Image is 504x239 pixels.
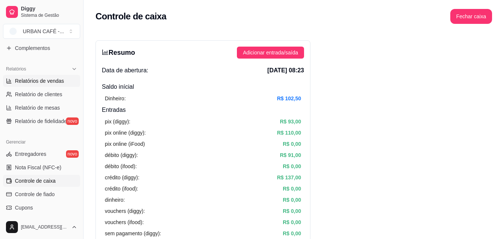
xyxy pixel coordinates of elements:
[3,3,80,21] a: DiggySistema de Gestão
[3,24,80,39] button: Select a team
[105,129,146,137] article: pix online (diggy):
[283,196,301,204] article: R$ 0,00
[450,9,492,24] button: Fechar caixa
[3,218,80,236] button: [EMAIL_ADDRESS][DOMAIN_NAME]
[105,229,161,238] article: sem pagamento (diggy):
[283,207,301,215] article: R$ 0,00
[3,115,80,127] a: Relatório de fidelidadenovo
[15,150,46,158] span: Entregadores
[21,224,68,230] span: [EMAIL_ADDRESS][DOMAIN_NAME]
[102,106,304,114] h4: Entradas
[21,6,77,12] span: Diggy
[105,151,138,159] article: débito (diggy):
[105,185,138,193] article: crédito (ifood):
[105,162,137,170] article: débito (ifood):
[277,173,301,182] article: R$ 137,00
[23,28,64,35] div: URBAN CAFÉ - ...
[277,129,301,137] article: R$ 110,00
[3,148,80,160] a: Entregadoresnovo
[3,42,80,54] a: Complementos
[102,66,148,75] span: Data de abertura:
[105,218,144,226] article: vouchers (ifood):
[3,188,80,200] a: Controle de fiado
[105,173,140,182] article: crédito (diggy):
[3,161,80,173] a: Nota Fiscal (NFC-e)
[105,196,125,204] article: dinheiro:
[15,44,50,52] span: Complementos
[105,94,126,103] article: Dinheiro:
[105,140,145,148] article: pix online (iFood)
[267,66,304,75] span: [DATE] 08:23
[15,91,62,98] span: Relatório de clientes
[283,140,301,148] article: R$ 0,00
[283,229,301,238] article: R$ 0,00
[15,77,64,85] span: Relatórios de vendas
[15,104,60,111] span: Relatório de mesas
[102,49,109,56] span: bar-chart
[102,82,304,91] h4: Saldo inícial
[243,48,298,57] span: Adicionar entrada/saída
[3,88,80,100] a: Relatório de clientes
[15,177,56,185] span: Controle de caixa
[3,175,80,187] a: Controle de caixa
[15,164,61,171] span: Nota Fiscal (NFC-e)
[105,207,145,215] article: vouchers (diggy):
[280,151,301,159] article: R$ 91,00
[3,102,80,114] a: Relatório de mesas
[15,117,67,125] span: Relatório de fidelidade
[277,94,301,103] article: R$ 102,50
[105,117,130,126] article: pix (diggy):
[102,47,135,58] h3: Resumo
[283,185,301,193] article: R$ 0,00
[3,75,80,87] a: Relatórios de vendas
[237,47,304,59] button: Adicionar entrada/saída
[15,191,55,198] span: Controle de fiado
[96,10,166,22] h2: Controle de caixa
[15,204,33,211] span: Cupons
[3,202,80,214] a: Cupons
[21,12,77,18] span: Sistema de Gestão
[6,66,26,72] span: Relatórios
[3,136,80,148] div: Gerenciar
[280,117,301,126] article: R$ 93,00
[283,218,301,226] article: R$ 0,00
[283,162,301,170] article: R$ 0,00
